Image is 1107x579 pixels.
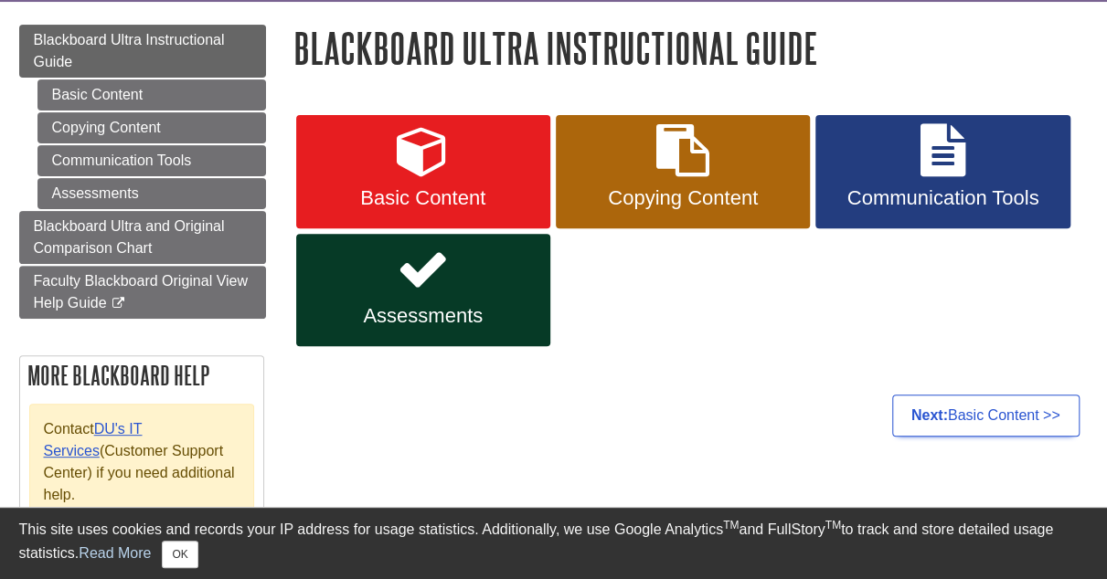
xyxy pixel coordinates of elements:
[569,186,796,210] span: Copying Content
[29,404,254,521] div: Contact (Customer Support Center) if you need additional help.
[44,421,143,458] a: DU's IT Services
[20,356,263,395] h2: More Blackboard Help
[111,298,126,310] i: This link opens in a new window
[556,115,810,228] a: Copying Content
[296,234,550,347] a: Assessments
[723,519,739,532] sup: TM
[892,395,1080,437] a: Next:Basic Content >>
[34,273,248,311] span: Faculty Blackboard Original View Help Guide
[37,178,266,209] a: Assessments
[829,186,1056,210] span: Communication Tools
[815,115,1070,228] a: Communication Tools
[34,32,225,69] span: Blackboard Ultra Instructional Guide
[19,519,1089,568] div: This site uses cookies and records your IP address for usage statistics. Additionally, we use Goo...
[37,145,266,176] a: Communication Tools
[37,79,266,111] a: Basic Content
[37,112,266,143] a: Copying Content
[34,218,225,256] span: Blackboard Ultra and Original Comparison Chart
[19,25,266,558] div: Guide Page Menu
[293,25,1089,71] h1: Blackboard Ultra Instructional Guide
[310,304,537,328] span: Assessments
[825,519,841,532] sup: TM
[310,186,537,210] span: Basic Content
[162,541,197,568] button: Close
[19,211,266,264] a: Blackboard Ultra and Original Comparison Chart
[911,407,948,423] strong: Next:
[19,25,266,78] a: Blackboard Ultra Instructional Guide
[19,266,266,319] a: Faculty Blackboard Original View Help Guide
[296,115,550,228] a: Basic Content
[79,545,151,561] a: Read More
